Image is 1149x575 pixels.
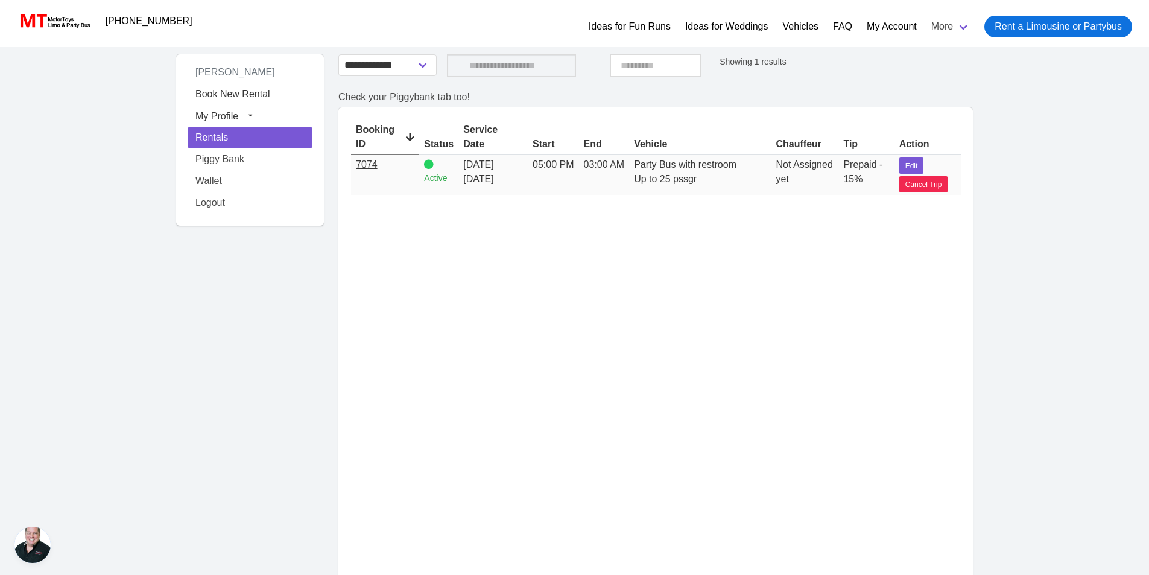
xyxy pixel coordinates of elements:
a: Logout [188,192,312,214]
a: Ideas for Fun Runs [589,19,671,34]
div: Booking ID [356,122,414,151]
small: Showing 1 results [720,57,787,66]
a: Book New Rental [188,83,312,105]
a: Ideas for Weddings [685,19,768,34]
span: 05:00 PM [533,159,574,170]
a: Piggy Bank [188,148,312,170]
a: 7074 [356,159,378,170]
div: Tip [843,137,889,151]
img: MotorToys Logo [17,13,91,30]
div: Status [424,137,454,151]
small: Active [424,172,454,185]
span: [DATE] [463,172,523,186]
a: Wallet [188,170,312,192]
div: Start [533,137,574,151]
span: 03:00 AM [584,159,625,170]
span: Rent a Limousine or Partybus [995,19,1122,34]
a: [PHONE_NUMBER] [98,9,200,33]
div: End [584,137,625,151]
span: [DATE] [463,159,493,170]
a: Rentals [188,127,312,148]
a: FAQ [833,19,852,34]
span: My Profile [195,110,238,121]
span: Prepaid - 15% [843,159,882,184]
span: Up to 25 pssgr [634,174,697,184]
button: Edit [899,157,924,174]
span: Edit [905,160,918,171]
div: Service Date [463,122,523,151]
span: [PERSON_NAME] [188,62,282,82]
div: Vehicle [634,137,766,151]
span: Cancel Trip [905,179,942,190]
a: Open chat [14,527,51,563]
h2: Check your Piggybank tab too! [338,91,973,103]
a: Vehicles [782,19,818,34]
div: Action [899,137,960,151]
span: Party Bus with restroom [634,159,736,170]
div: Chauffeur [776,137,834,151]
button: My Profile [188,105,312,127]
a: Edit [899,159,924,170]
button: Cancel Trip [899,176,948,192]
a: My Account [867,19,917,34]
span: Not Assigned yet [776,159,833,184]
a: Rent a Limousine or Partybus [984,16,1132,37]
a: More [924,11,977,42]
